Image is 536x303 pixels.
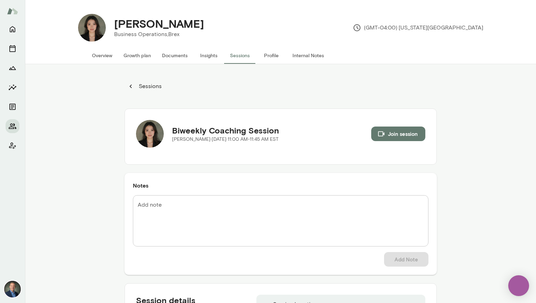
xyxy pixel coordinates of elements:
[353,24,483,32] p: (GMT-04:00) [US_STATE][GEOGRAPHIC_DATA]
[156,47,193,64] button: Documents
[137,82,162,90] p: Sessions
[6,80,19,94] button: Insights
[114,17,204,30] h4: [PERSON_NAME]
[136,120,164,148] img: Flora Zhang
[256,47,287,64] button: Profile
[6,119,19,133] button: Members
[6,42,19,55] button: Sessions
[287,47,330,64] button: Internal Notes
[6,100,19,114] button: Documents
[6,139,19,153] button: Client app
[6,61,19,75] button: Growth Plan
[7,5,18,18] img: Mento
[125,79,165,93] button: Sessions
[4,281,21,297] img: Michael Alden
[114,30,204,38] p: Business Operations, Brex
[172,136,279,143] p: [PERSON_NAME] · [DATE] · 11:00 AM-11:45 AM EST
[133,181,428,190] h6: Notes
[78,14,106,42] img: Flora Zhang
[86,47,118,64] button: Overview
[118,47,156,64] button: Growth plan
[172,125,279,136] h5: Biweekly Coaching Session
[6,22,19,36] button: Home
[224,47,256,64] button: Sessions
[371,127,425,141] button: Join session
[193,47,224,64] button: Insights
